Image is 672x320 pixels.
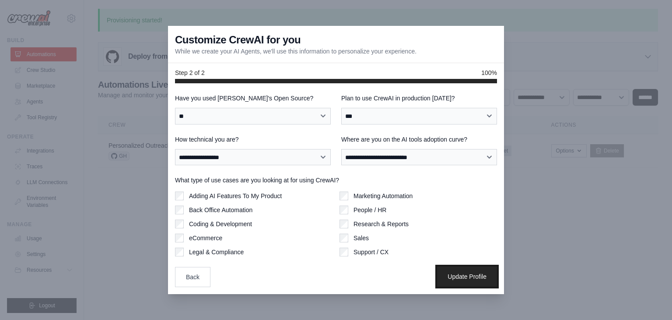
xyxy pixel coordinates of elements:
label: People / HR [353,206,386,214]
label: Marketing Automation [353,192,413,200]
label: Plan to use CrewAI in production [DATE]? [341,94,497,103]
label: What type of use cases are you looking at for using CrewAI? [175,176,497,185]
label: How technical you are? [175,135,331,144]
button: Back [175,267,210,287]
span: 100% [481,68,497,77]
label: Have you used [PERSON_NAME]'s Open Source? [175,94,331,103]
label: Coding & Development [189,220,252,228]
label: Back Office Automation [189,206,252,214]
p: While we create your AI Agents, we'll use this information to personalize your experience. [175,47,416,56]
label: Where are you on the AI tools adoption curve? [341,135,497,144]
button: Update Profile [437,267,497,287]
label: Adding AI Features To My Product [189,192,282,200]
label: eCommerce [189,234,222,242]
span: Step 2 of 2 [175,68,205,77]
label: Legal & Compliance [189,248,244,256]
label: Research & Reports [353,220,409,228]
h3: Customize CrewAI for you [175,33,301,47]
label: Sales [353,234,369,242]
label: Support / CX [353,248,388,256]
